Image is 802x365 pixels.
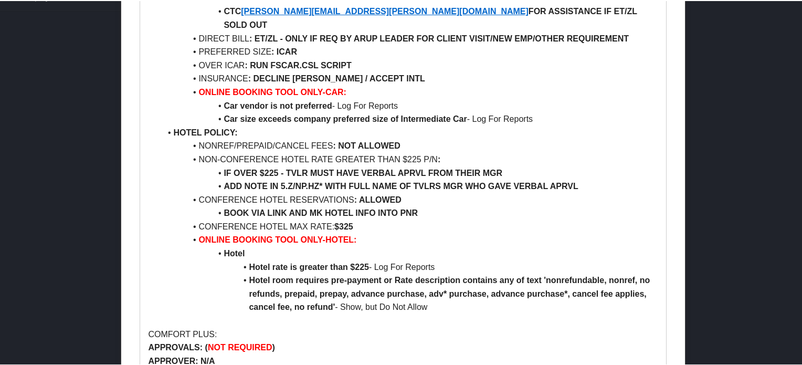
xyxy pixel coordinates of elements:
[241,6,529,15] a: [PERSON_NAME][EMAIL_ADDRESS][PERSON_NAME][DOMAIN_NAME]
[224,100,332,109] strong: Car vendor is not preferred
[224,113,467,122] strong: Car size exceeds company preferred size of Intermediate Car
[224,6,241,15] strong: CTC
[198,234,356,243] strong: ONLINE BOOKING TOOL ONLY-HOTEL:
[253,73,425,82] strong: DECLINE [PERSON_NAME] / ACCEPT INTL
[161,273,658,313] li: - Show, but Do Not Allow
[161,111,658,125] li: - Log For Reports
[205,342,208,351] strong: (
[249,262,369,270] strong: Hotel rate is greater than $225
[333,140,400,149] strong: : NOT ALLOWED
[208,342,272,351] strong: NOT REQUIRED
[272,342,275,351] strong: )
[224,207,418,216] strong: BOOK VIA LINK AND MK HOTEL INFO INTO PNR
[224,168,502,176] strong: IF OVER $225 - TVLR MUST HAVE VERBAL APRVL FROM THEIR MGR
[249,33,629,42] strong: : ET/ZL - ONLY IF REQ BY ARUP LEADER FOR CLIENT VISIT/NEW EMP/OTHER REQUIREMENT
[161,71,658,85] li: INSURANCE
[173,127,237,136] strong: HOTEL POLICY:
[248,73,251,82] strong: :
[224,248,245,257] strong: Hotel
[354,194,402,203] strong: : ALLOWED
[161,44,658,58] li: PREFERRED SIZE
[271,46,297,55] strong: : ICAR
[161,98,658,112] li: - Log For Reports
[334,221,353,230] strong: $325
[224,181,578,190] strong: ADD NOTE IN 5.Z/NP.HZ* WITH FULL NAME OF TVLRS MGR WHO GAVE VERBAL APRVL
[161,152,658,165] li: NON-CONFERENCE HOTEL RATE GREATER THAN $225 P/N
[161,259,658,273] li: - Log For Reports
[438,154,440,163] strong: :
[224,6,639,28] strong: FOR ASSISTANCE IF ET/ZL SOLD OUT
[161,58,658,71] li: OVER ICAR
[148,356,215,364] strong: APPROVER: N/A
[161,31,658,45] li: DIRECT BILL
[161,192,658,206] li: CONFERENCE HOTEL RESERVATIONS
[249,275,652,310] strong: Hotel room requires pre-payment or Rate description contains any of text 'nonrefundable, nonref, ...
[161,219,658,233] li: CONFERENCE HOTEL MAX RATE:
[148,342,203,351] strong: APPROVALS:
[161,138,658,152] li: NONREF/PREPAID/CANCEL FEES
[148,327,658,340] p: COMFORT PLUS:
[198,87,346,96] strong: ONLINE BOOKING TOOL ONLY-CAR:
[245,60,351,69] strong: : RUN FSCAR.CSL SCRIPT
